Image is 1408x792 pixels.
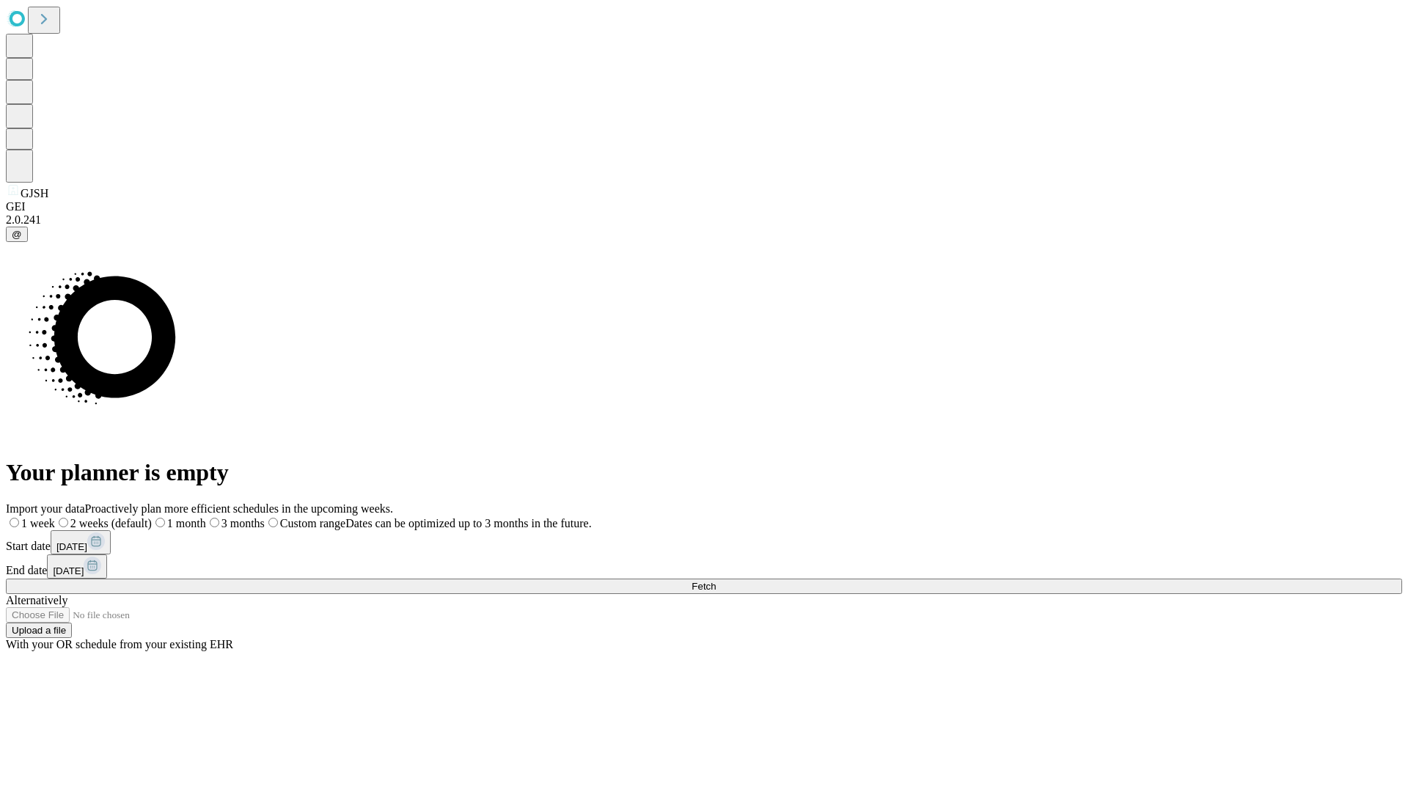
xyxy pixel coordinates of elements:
span: Proactively plan more efficient schedules in the upcoming weeks. [85,502,393,515]
span: Dates can be optimized up to 3 months in the future. [345,517,591,529]
button: Fetch [6,579,1402,594]
span: With your OR schedule from your existing EHR [6,638,233,650]
input: 2 weeks (default) [59,518,68,527]
span: Alternatively [6,594,67,606]
input: Custom rangeDates can be optimized up to 3 months in the future. [268,518,278,527]
span: 3 months [221,517,265,529]
div: Start date [6,530,1402,554]
span: [DATE] [53,565,84,576]
span: Fetch [692,581,716,592]
span: 2 weeks (default) [70,517,152,529]
div: 2.0.241 [6,213,1402,227]
div: End date [6,554,1402,579]
span: Custom range [280,517,345,529]
button: [DATE] [47,554,107,579]
span: 1 month [167,517,206,529]
input: 1 month [155,518,165,527]
button: [DATE] [51,530,111,554]
button: Upload a file [6,623,72,638]
span: @ [12,229,22,240]
span: 1 week [21,517,55,529]
input: 1 week [10,518,19,527]
div: GEI [6,200,1402,213]
span: [DATE] [56,541,87,552]
span: GJSH [21,187,48,199]
input: 3 months [210,518,219,527]
button: @ [6,227,28,242]
h1: Your planner is empty [6,459,1402,486]
span: Import your data [6,502,85,515]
